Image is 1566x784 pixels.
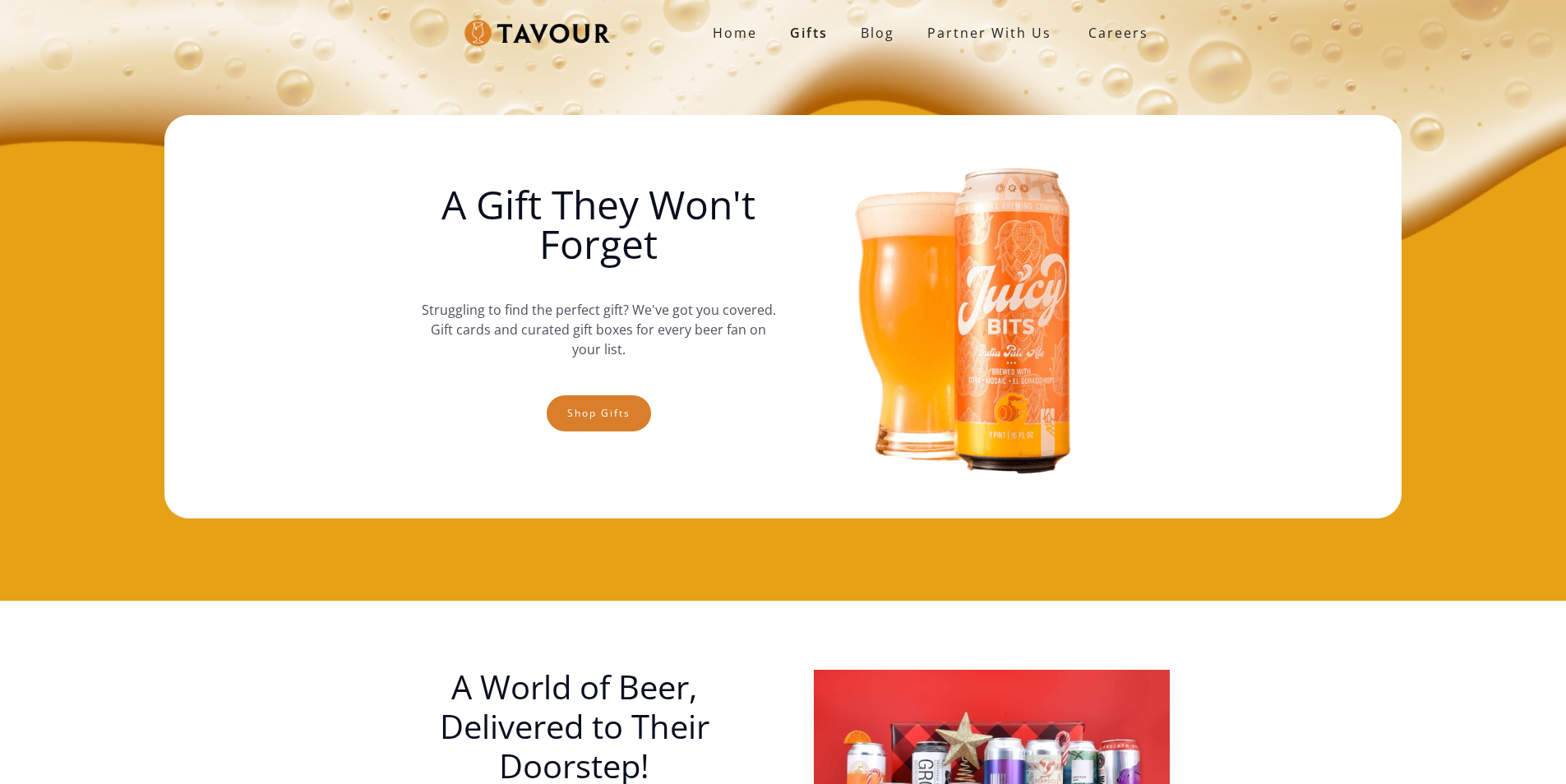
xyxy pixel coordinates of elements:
p: Struggling to find the perfect gift? We've got you covered. Gift cards and curated gift boxes for... [421,284,776,376]
a: partner with us [911,16,1068,49]
a: Careers [1068,10,1161,56]
a: Blog [844,16,911,49]
strong: Home [713,24,757,42]
strong: Careers [1088,16,1148,49]
a: Shop gifts [547,395,651,431]
h1: A Gift They Won't Forget [421,185,776,264]
a: Gifts [774,16,844,49]
a: Home [696,16,774,49]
